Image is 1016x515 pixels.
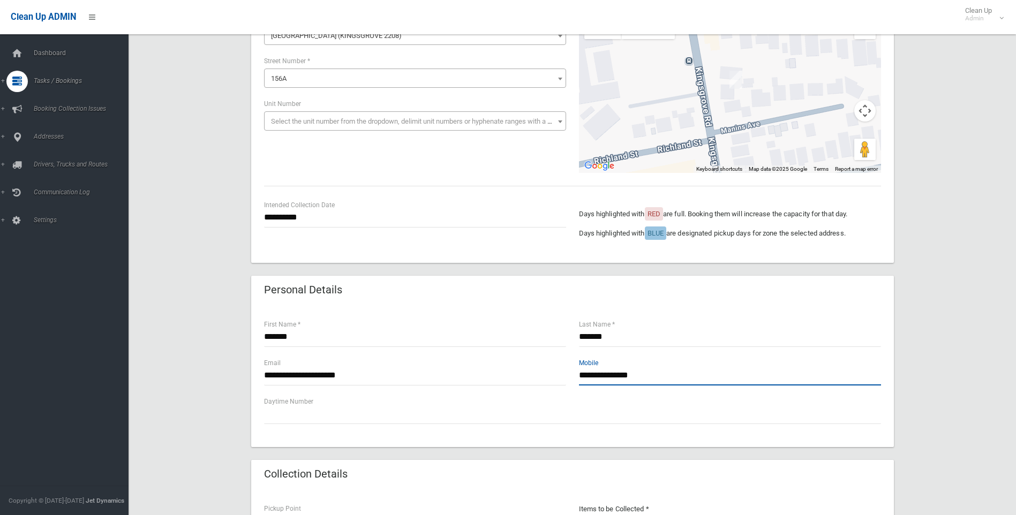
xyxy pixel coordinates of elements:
[648,229,664,237] span: BLUE
[31,105,137,112] span: Booking Collection Issues
[271,74,287,82] span: 156A
[11,12,76,22] span: Clean Up ADMIN
[579,208,881,221] p: Days highlighted with are full. Booking them will increase the capacity for that day.
[31,161,137,168] span: Drivers, Trucks and Routes
[579,227,881,240] p: Days highlighted with are designated pickup days for zone the selected address.
[582,159,617,173] a: Open this area in Google Maps (opens a new window)
[965,14,992,22] small: Admin
[86,497,124,504] strong: Jet Dynamics
[960,6,1003,22] span: Clean Up
[31,188,137,196] span: Communication Log
[9,497,84,504] span: Copyright © [DATE]-[DATE]
[31,49,137,57] span: Dashboard
[271,117,570,125] span: Select the unit number from the dropdown, delimit unit numbers or hyphenate ranges with a comma
[264,26,566,45] span: Kingsgrove Road (KINGSGROVE 2208)
[267,71,563,86] span: 156A
[854,100,876,122] button: Map camera controls
[251,464,360,484] header: Collection Details
[582,159,617,173] img: Google
[749,166,807,172] span: Map data ©2025 Google
[31,77,137,85] span: Tasks / Bookings
[648,210,660,218] span: RED
[31,133,137,140] span: Addresses
[835,166,878,172] a: Report a map error
[31,216,137,224] span: Settings
[814,166,829,172] a: Terms (opens in new tab)
[696,165,742,173] button: Keyboard shortcuts
[267,28,563,43] span: Kingsgrove Road (KINGSGROVE 2208)
[264,69,566,88] span: 156A
[251,279,355,300] header: Personal Details
[854,139,876,160] button: Drag Pegman onto the map to open Street View
[729,71,742,89] div: 156A Kingsgrove Road, KINGSGROVE NSW 2208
